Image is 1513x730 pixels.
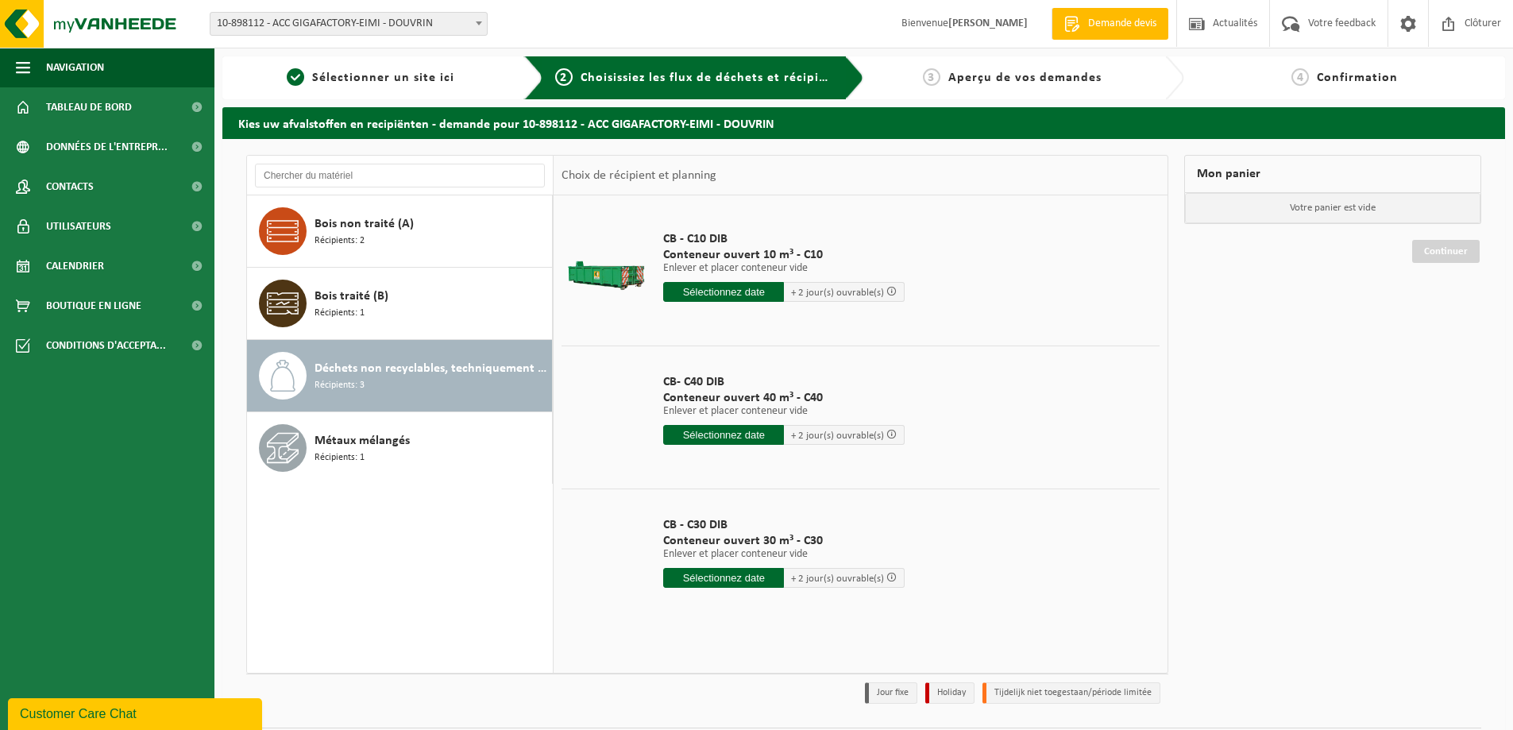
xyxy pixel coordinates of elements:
span: Utilisateurs [46,207,111,246]
span: Aperçu de vos demandes [948,71,1102,84]
input: Sélectionnez date [663,425,784,445]
p: Votre panier est vide [1185,193,1480,223]
input: Sélectionnez date [663,568,784,588]
span: Sélectionner un site ici [312,71,454,84]
span: Récipients: 3 [315,378,365,393]
a: Continuer [1412,240,1480,263]
span: Tableau de bord [46,87,132,127]
span: 3 [923,68,940,86]
span: CB - C30 DIB [663,517,905,533]
p: Enlever et placer conteneur vide [663,549,905,560]
a: 1Sélectionner un site ici [230,68,511,87]
span: Bois traité (B) [315,287,388,306]
span: Récipients: 1 [315,306,365,321]
span: 10-898112 - ACC GIGAFACTORY-EIMI - DOUVRIN [210,12,488,36]
button: Métaux mélangés Récipients: 1 [247,412,553,484]
span: + 2 jour(s) ouvrable(s) [791,288,884,298]
span: CB - C10 DIB [663,231,905,247]
span: Choisissiez les flux de déchets et récipients [581,71,845,84]
span: Confirmation [1317,71,1398,84]
span: Conteneur ouvert 10 m³ - C10 [663,247,905,263]
span: Demande devis [1084,16,1160,32]
span: Déchets non recyclables, techniquement non combustibles (combustibles) [315,359,548,378]
span: Conditions d'accepta... [46,326,166,365]
a: Demande devis [1052,8,1168,40]
span: Récipients: 1 [315,450,365,465]
p: Enlever et placer conteneur vide [663,406,905,417]
span: 1 [287,68,304,86]
strong: [PERSON_NAME] [948,17,1028,29]
li: Tijdelijk niet toegestaan/période limitée [982,682,1160,704]
input: Sélectionnez date [663,282,784,302]
span: Récipients: 2 [315,234,365,249]
iframe: chat widget [8,695,265,730]
p: Enlever et placer conteneur vide [663,263,905,274]
button: Bois non traité (A) Récipients: 2 [247,195,553,268]
span: Conteneur ouvert 30 m³ - C30 [663,533,905,549]
input: Chercher du matériel [255,164,545,187]
span: Navigation [46,48,104,87]
span: CB- C40 DIB [663,374,905,390]
span: 4 [1291,68,1309,86]
span: Bois non traité (A) [315,214,414,234]
span: Données de l'entrepr... [46,127,168,167]
span: Conteneur ouvert 40 m³ - C40 [663,390,905,406]
span: 10-898112 - ACC GIGAFACTORY-EIMI - DOUVRIN [210,13,487,35]
span: 2 [555,68,573,86]
div: Choix de récipient et planning [554,156,724,195]
button: Déchets non recyclables, techniquement non combustibles (combustibles) Récipients: 3 [247,340,553,412]
span: + 2 jour(s) ouvrable(s) [791,574,884,584]
span: Calendrier [46,246,104,286]
li: Holiday [925,682,975,704]
div: Mon panier [1184,155,1481,193]
span: + 2 jour(s) ouvrable(s) [791,431,884,441]
span: Boutique en ligne [46,286,141,326]
span: Contacts [46,167,94,207]
button: Bois traité (B) Récipients: 1 [247,268,553,340]
span: Métaux mélangés [315,431,410,450]
li: Jour fixe [865,682,917,704]
h2: Kies uw afvalstoffen en recipiënten - demande pour 10-898112 - ACC GIGAFACTORY-EIMI - DOUVRIN [222,107,1505,138]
